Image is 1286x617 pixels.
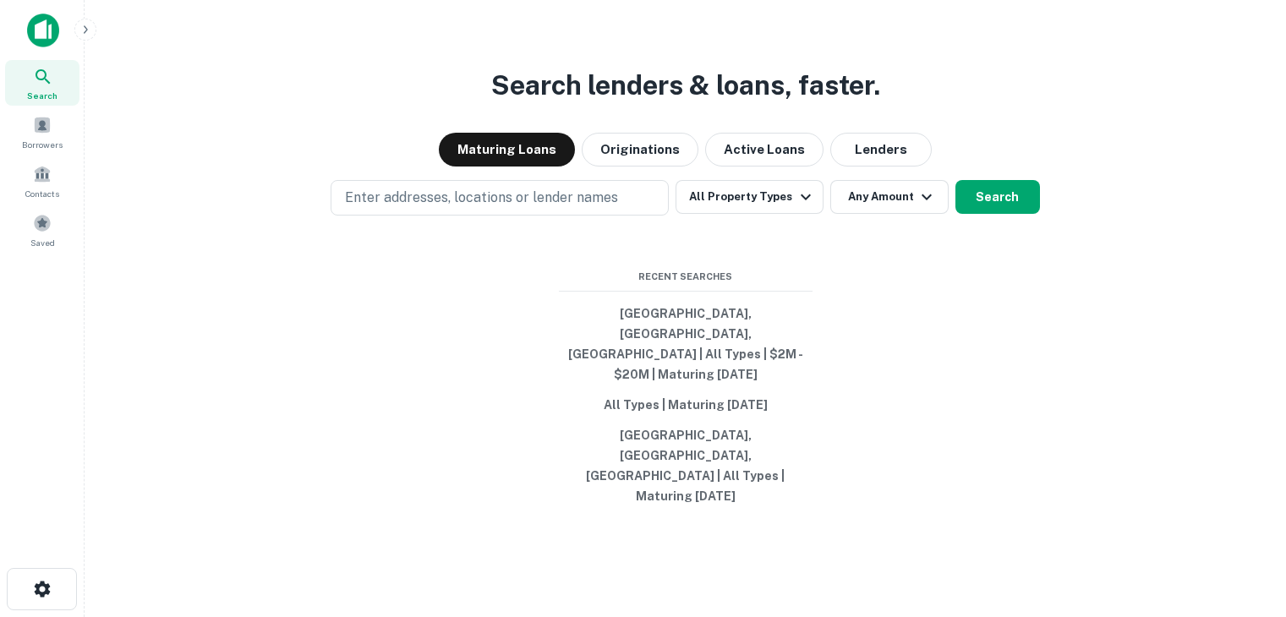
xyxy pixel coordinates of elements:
button: Active Loans [705,133,824,167]
span: Recent Searches [559,270,813,284]
a: Saved [5,207,79,253]
button: Search [955,180,1040,214]
h3: Search lenders & loans, faster. [491,65,880,106]
button: Maturing Loans [439,133,575,167]
button: Originations [582,133,698,167]
button: Enter addresses, locations or lender names [331,180,669,216]
a: Borrowers [5,109,79,155]
button: Lenders [830,133,932,167]
span: Saved [30,236,55,249]
a: Contacts [5,158,79,204]
button: Any Amount [830,180,949,214]
a: Search [5,60,79,106]
iframe: Chat Widget [1201,482,1286,563]
span: Search [27,89,57,102]
button: All Property Types [676,180,823,214]
img: capitalize-icon.png [27,14,59,47]
span: Borrowers [22,138,63,151]
button: [GEOGRAPHIC_DATA], [GEOGRAPHIC_DATA], [GEOGRAPHIC_DATA] | All Types | $2M - $20M | Maturing [DATE] [559,298,813,390]
button: All Types | Maturing [DATE] [559,390,813,420]
span: Contacts [25,187,59,200]
button: [GEOGRAPHIC_DATA], [GEOGRAPHIC_DATA], [GEOGRAPHIC_DATA] | All Types | Maturing [DATE] [559,420,813,511]
p: Enter addresses, locations or lender names [345,188,618,208]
